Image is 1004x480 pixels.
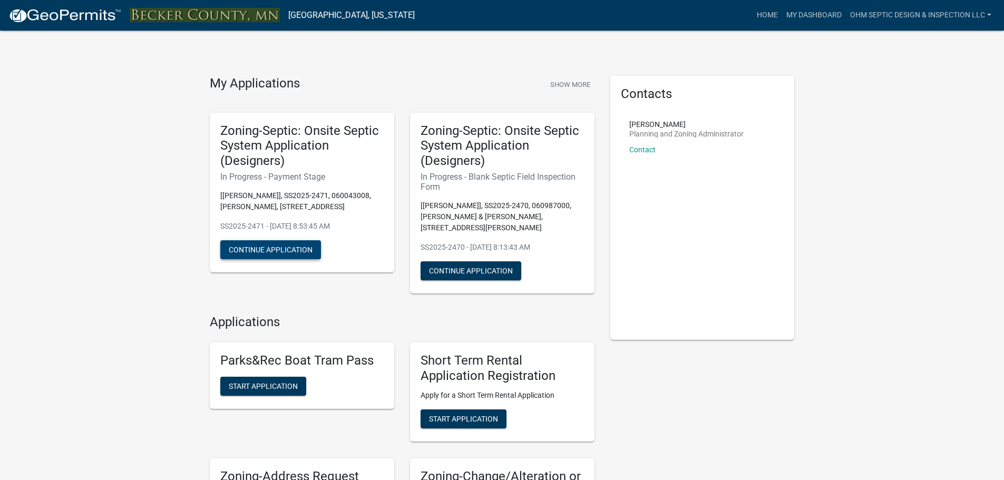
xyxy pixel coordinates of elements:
p: [PERSON_NAME] [629,121,744,128]
a: My Dashboard [782,5,846,25]
a: Ohm Septic Design & Inspection LLC [846,5,996,25]
button: Continue Application [421,261,521,280]
a: Home [753,5,782,25]
p: SS2025-2471 - [DATE] 8:53:45 AM [220,221,384,232]
h5: Contacts [621,86,784,102]
span: Start Application [429,414,498,423]
h4: Applications [210,315,594,330]
button: Start Application [421,409,506,428]
button: Show More [546,76,594,93]
button: Continue Application [220,240,321,259]
a: [GEOGRAPHIC_DATA], [US_STATE] [288,6,415,24]
h5: Short Term Rental Application Registration [421,353,584,384]
h5: Parks&Rec Boat Tram Pass [220,353,384,368]
img: Becker County, Minnesota [130,8,280,22]
a: Contact [629,145,656,154]
span: Start Application [229,381,298,390]
p: Apply for a Short Term Rental Application [421,390,584,401]
p: [[PERSON_NAME]], SS2025-2471, 060043008, [PERSON_NAME], [STREET_ADDRESS] [220,190,384,212]
p: [[PERSON_NAME]], SS2025-2470, 060987000, [PERSON_NAME] & [PERSON_NAME], [STREET_ADDRESS][PERSON_N... [421,200,584,233]
h5: Zoning-Septic: Onsite Septic System Application (Designers) [220,123,384,169]
h6: In Progress - Payment Stage [220,172,384,182]
h5: Zoning-Septic: Onsite Septic System Application (Designers) [421,123,584,169]
button: Start Application [220,377,306,396]
p: SS2025-2470 - [DATE] 8:13:43 AM [421,242,584,253]
h6: In Progress - Blank Septic Field Inspection Form [421,172,584,192]
p: Planning and Zoning Administrator [629,130,744,138]
h4: My Applications [210,76,300,92]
